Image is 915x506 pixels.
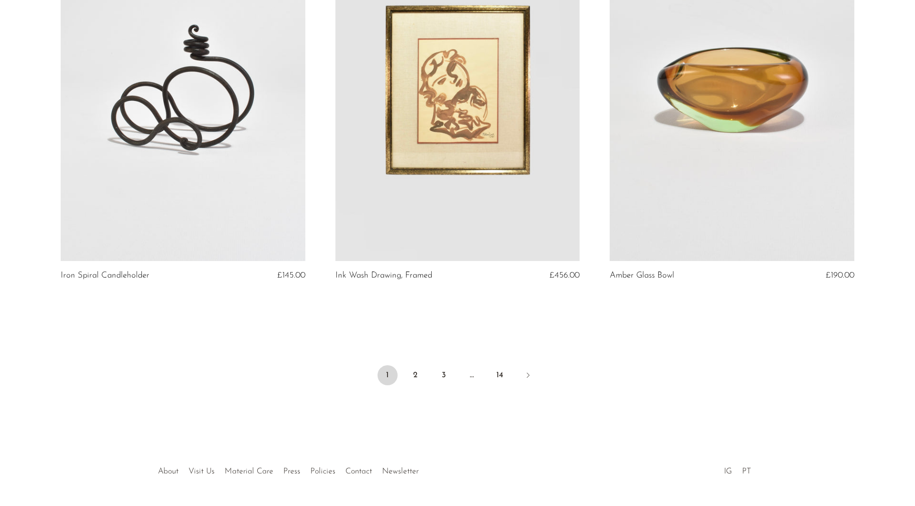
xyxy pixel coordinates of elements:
[378,365,398,385] span: 1
[153,459,424,478] ul: Quick links
[462,365,482,385] span: …
[434,365,454,385] a: 3
[335,271,432,280] a: Ink Wash Drawing, Framed
[742,467,751,475] a: PT
[490,365,510,385] a: 14
[277,271,305,280] span: £145.00
[518,365,538,387] a: Next
[158,467,178,475] a: About
[283,467,300,475] a: Press
[225,467,273,475] a: Material Care
[826,271,854,280] span: £190.00
[345,467,372,475] a: Contact
[406,365,426,385] a: 2
[310,467,335,475] a: Policies
[189,467,215,475] a: Visit Us
[610,271,674,280] a: Amber Glass Bowl
[61,271,149,280] a: Iron Spiral Candleholder
[550,271,580,280] span: £456.00
[719,459,756,478] ul: Social Medias
[724,467,732,475] a: IG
